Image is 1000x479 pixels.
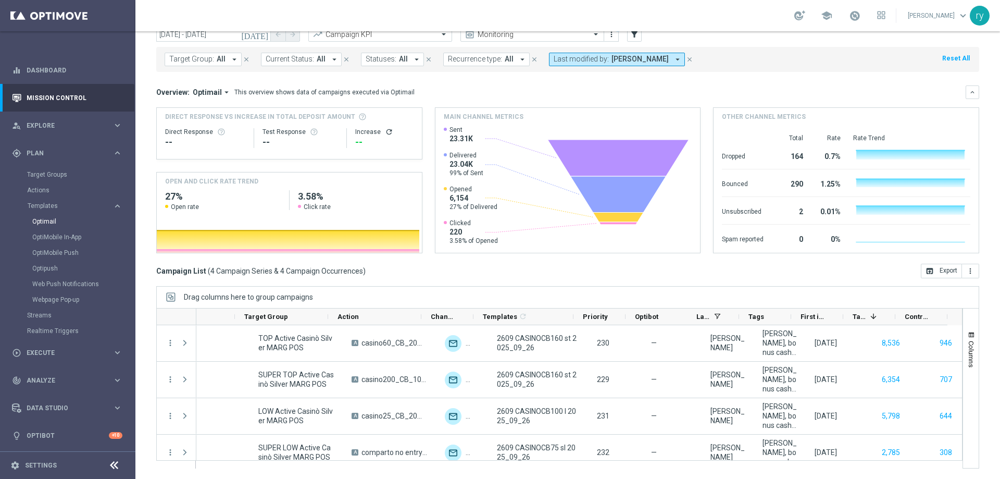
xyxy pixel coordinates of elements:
span: Channel [431,313,456,321]
div: Press SPACE to select this row. [34,362,962,398]
ng-select: Monitoring [460,27,604,42]
button: close [242,54,251,65]
div: Rate [816,134,841,142]
span: — [651,448,657,457]
span: comparto no entry_25%upto75 [361,448,427,457]
a: Webpage Pop-up [32,296,108,304]
i: more_vert [966,267,974,275]
button: person_search Explore keyboard_arrow_right [11,121,123,130]
span: Direct Response VS Increase In Total Deposit Amount [165,112,355,121]
div: Mission Control [11,94,123,102]
i: more_vert [166,375,175,384]
div: Rate Trend [853,134,970,142]
i: keyboard_arrow_right [113,148,122,158]
h3: Overview: [156,88,190,97]
button: play_circle_outline Execute keyboard_arrow_right [11,349,123,357]
span: cb perso, bonus cash, up-selling, talent, casino [762,329,797,357]
button: more_vert [606,28,617,41]
div: 0% [816,230,841,247]
ng-select: Campaign KPI [308,27,452,42]
img: Optimail [445,408,461,425]
img: Email [466,408,482,425]
button: Statuses: All arrow_drop_down [361,53,424,66]
div: Increase [355,128,413,136]
span: casino60_CB_20%upto180 [361,338,427,348]
button: open_in_browser Export [921,264,962,278]
div: Direct Response [165,128,245,136]
a: Actions [27,186,108,194]
a: Mission Control [27,84,122,112]
a: Realtime Triggers [27,327,108,335]
div: Optimail [445,335,461,352]
span: Plan [27,150,113,156]
div: radina yordanova [710,370,745,389]
div: Row Groups [184,293,313,301]
span: All [399,55,408,64]
img: Optimail [445,445,461,461]
i: arrow_drop_down [412,55,421,64]
span: 27% of Delivered [449,203,497,211]
span: All [217,55,226,64]
button: more_vert [166,411,175,421]
a: OptiMobile Push [32,249,108,257]
button: [DATE] [240,27,271,43]
div: lightbulb Optibot +10 [11,432,123,440]
span: 229 [597,375,609,384]
i: arrow_drop_down [222,88,231,97]
span: Templates [483,313,517,321]
multiple-options-button: Export to CSV [921,266,979,275]
div: Analyze [12,376,113,385]
button: 644 [939,410,953,423]
a: Optimail [32,217,108,226]
h2: 3.58% [298,190,414,203]
div: 26 Sep 2025, Friday [815,338,837,348]
a: OptiMobile In-App [32,233,108,241]
div: Unsubscribed [722,202,764,219]
div: Explore [12,121,113,130]
span: A [352,449,358,456]
a: Web Push Notifications [32,280,108,288]
div: Bounced [722,175,764,191]
button: 2,785 [881,446,901,459]
div: Realtime Triggers [27,323,134,339]
div: radina yordanova [710,443,745,462]
i: more_vert [166,448,175,457]
a: Optibot [27,422,109,449]
div: Optimail [445,372,461,388]
div: 26 Sep 2025, Friday [815,375,837,384]
div: 0.01% [816,202,841,219]
i: keyboard_arrow_right [113,348,122,358]
span: 2609 CASINOCB75 sl 2025_09_26 [497,443,579,462]
span: Columns [967,341,976,367]
i: keyboard_arrow_right [113,403,122,413]
span: Last Modified By [696,313,710,321]
i: arrow_drop_down [518,55,527,64]
div: Webpage Pop-up [32,292,134,308]
i: gps_fixed [12,149,21,158]
i: [DATE] [241,30,269,39]
span: Statuses: [366,55,396,64]
button: 6,354 [881,373,901,386]
a: Target Groups [27,170,108,179]
i: close [243,56,250,63]
span: Optimail [193,88,222,97]
button: close [530,54,539,65]
span: — [651,338,657,348]
button: close [424,54,433,65]
div: Mission Control [12,84,122,112]
span: casino25_CB_20%upto100. [361,411,427,421]
button: equalizer Dashboard [11,66,123,75]
span: LOW Active Casinò Silver MARG POS [258,407,334,425]
div: 290 [776,175,803,191]
a: Dashboard [27,56,122,84]
i: arrow_back [274,31,282,38]
span: TOP Active Casinò Silver MARG POS [258,334,334,352]
img: Email [466,445,482,461]
span: A [352,413,358,419]
span: Targeted Customers [853,313,866,321]
button: 8,536 [881,337,901,350]
span: Target Group [244,313,288,321]
div: ry [970,6,990,26]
